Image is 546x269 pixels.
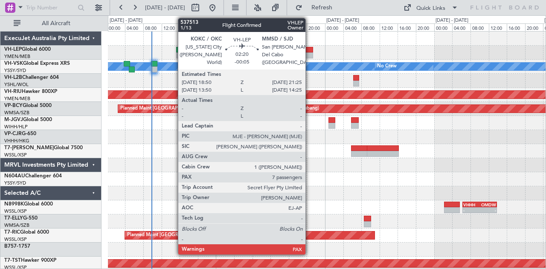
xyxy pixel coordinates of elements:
a: T7-ELLYG-550 [4,216,38,221]
span: T7-RIC [4,230,20,235]
span: All Aircraft [22,20,90,26]
a: T7-RICGlobal 6000 [4,230,49,235]
span: VH-VSK [4,61,23,66]
a: YSSY/SYD [4,180,26,186]
div: 00:00 [107,23,125,31]
a: YSHL/WOL [4,81,29,88]
div: 16:00 [289,23,307,31]
span: T7-[PERSON_NAME] [4,145,54,150]
a: WMSA/SZB [4,110,29,116]
a: VH-L2BChallenger 604 [4,75,59,80]
div: OMDW [479,202,496,207]
div: 20:00 [307,23,325,31]
span: T7-ELLY [4,216,23,221]
span: VP-CJR [4,131,22,136]
span: M-JGVJ [4,117,23,122]
a: YMEN/MEB [4,95,30,102]
span: VH-RIU [4,89,22,94]
a: B757-1757 [4,244,30,249]
a: WSSL/XSP [4,152,27,158]
div: 12:00 [270,23,289,31]
span: VH-L2B [4,75,22,80]
button: All Aircraft [9,17,93,30]
div: VHHH [463,202,479,207]
a: VH-LEPGlobal 6000 [4,47,51,52]
div: 00:00 [434,23,453,31]
div: 04:00 [125,23,143,31]
div: 12:00 [380,23,398,31]
div: 16:00 [180,23,198,31]
span: B757-1 [4,244,21,249]
div: 04:00 [452,23,470,31]
div: 00:00 [325,23,343,31]
div: 08:00 [361,23,380,31]
a: WMSA/SZB [4,222,29,229]
a: VHHH/HKG [4,138,29,144]
div: Quick Links [416,4,445,13]
a: N604AUChallenger 604 [4,174,62,179]
span: [DATE] - [DATE] [145,4,185,12]
div: [DATE] - [DATE] [217,17,250,24]
a: WSSL/XSP [4,208,27,214]
a: VH-VSKGlobal Express XRS [4,61,70,66]
input: Trip Number [26,1,75,14]
span: VH-LEP [4,47,22,52]
a: T7-[PERSON_NAME]Global 7500 [4,145,83,150]
div: No Crew [377,60,397,73]
a: T7-TSTHawker 900XP [4,258,56,263]
a: N8998KGlobal 6000 [4,202,53,207]
a: YSSY/SYD [4,67,26,74]
div: 12:00 [489,23,507,31]
div: [DATE] - [DATE] [436,17,468,24]
div: 04:00 [343,23,362,31]
span: T7-TST [4,258,21,263]
button: Refresh [291,1,343,14]
button: Quick Links [399,1,462,14]
span: Refresh [304,5,340,11]
div: [DATE] - [DATE] [326,17,359,24]
div: 08:00 [143,23,162,31]
div: 08:00 [470,23,489,31]
a: YMEN/MEB [4,53,30,60]
div: 16:00 [398,23,416,31]
span: N8998K [4,202,24,207]
div: 08:00 [253,23,271,31]
div: 04:00 [234,23,253,31]
div: - [479,208,496,213]
a: VP-BCYGlobal 5000 [4,103,52,108]
a: WSSL/XSP [4,236,27,243]
div: [DATE] - [DATE] [110,17,142,24]
div: 12:00 [162,23,180,31]
div: 20:00 [198,23,216,31]
a: VP-CJRG-650 [4,131,36,136]
span: VP-BCY [4,103,23,108]
a: M-JGVJGlobal 5000 [4,117,52,122]
div: 16:00 [507,23,525,31]
div: 20:00 [525,23,543,31]
div: 20:00 [416,23,434,31]
span: N604AU [4,174,25,179]
div: 00:00 [216,23,234,31]
div: Planned Maint [GEOGRAPHIC_DATA] (Seletar) [127,229,227,242]
a: WIHH/HLP [4,124,28,130]
div: - [463,208,479,213]
div: Planned Maint [GEOGRAPHIC_DATA] (Sultan [PERSON_NAME] [PERSON_NAME] - Subang) [120,102,319,115]
a: VH-RIUHawker 800XP [4,89,57,94]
